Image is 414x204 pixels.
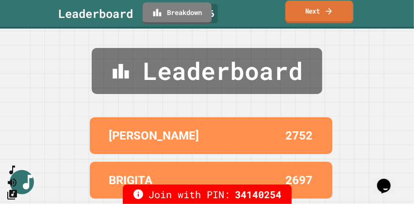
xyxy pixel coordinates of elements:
[235,187,282,202] span: 34140254
[286,172,313,189] p: 2697
[286,127,313,144] p: 2752
[6,176,18,188] button: Mute music
[109,127,199,144] p: [PERSON_NAME]
[143,2,212,24] a: Breakdown
[109,172,153,189] p: BRIGITA
[285,0,353,23] a: Next
[373,165,404,194] iframe: chat widget
[6,188,18,201] button: Change Music
[92,48,322,94] div: Leaderboard
[123,185,292,204] div: Join with PIN:
[6,164,18,176] button: SpeedDial basic example
[58,5,133,22] div: Leaderboard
